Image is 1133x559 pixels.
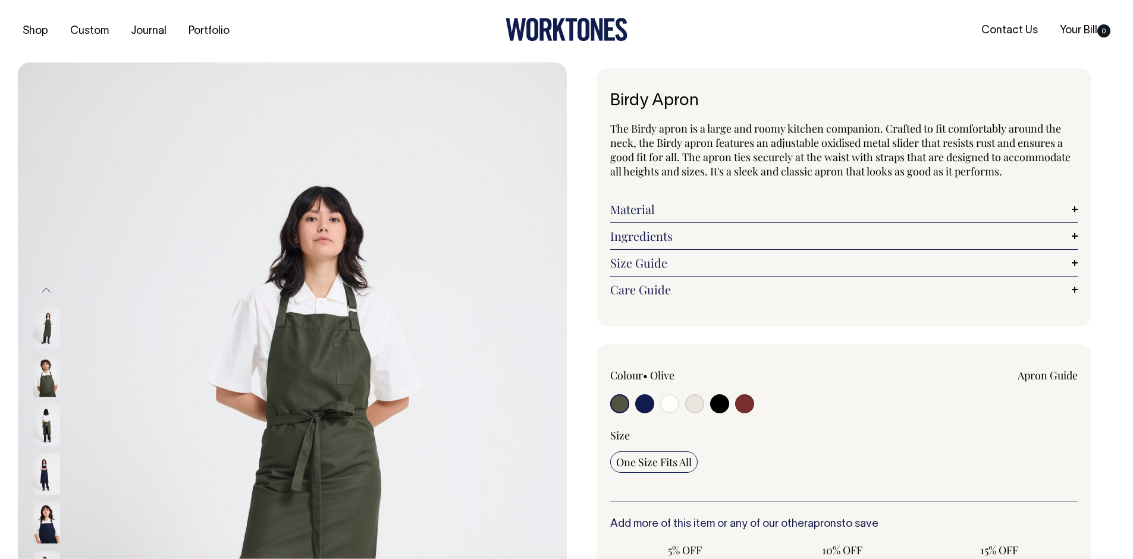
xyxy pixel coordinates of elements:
[1018,368,1078,382] a: Apron Guide
[33,502,60,544] img: dark-navy
[643,368,648,382] span: •
[65,21,114,41] a: Custom
[610,229,1078,243] a: Ingredients
[808,519,842,529] a: aprons
[33,307,60,348] img: olive
[773,543,911,557] span: 10% OFF
[977,21,1043,40] a: Contact Us
[1097,24,1110,37] span: 0
[33,356,60,397] img: olive
[610,428,1078,442] div: Size
[610,282,1078,297] a: Care Guide
[930,543,1068,557] span: 15% OFF
[126,21,171,41] a: Journal
[33,404,60,446] img: olive
[37,277,55,303] button: Previous
[610,519,1078,530] h6: Add more of this item or any of our other to save
[610,92,1078,111] h1: Birdy Apron
[610,256,1078,270] a: Size Guide
[18,21,53,41] a: Shop
[33,453,60,495] img: dark-navy
[610,121,1071,178] span: The Birdy apron is a large and roomy kitchen companion. Crafted to fit comfortably around the nec...
[184,21,234,41] a: Portfolio
[610,451,698,473] input: One Size Fits All
[1055,21,1115,40] a: Your Bill0
[616,455,692,469] span: One Size Fits All
[616,543,754,557] span: 5% OFF
[610,202,1078,216] a: Material
[610,368,798,382] div: Colour
[650,368,674,382] label: Olive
